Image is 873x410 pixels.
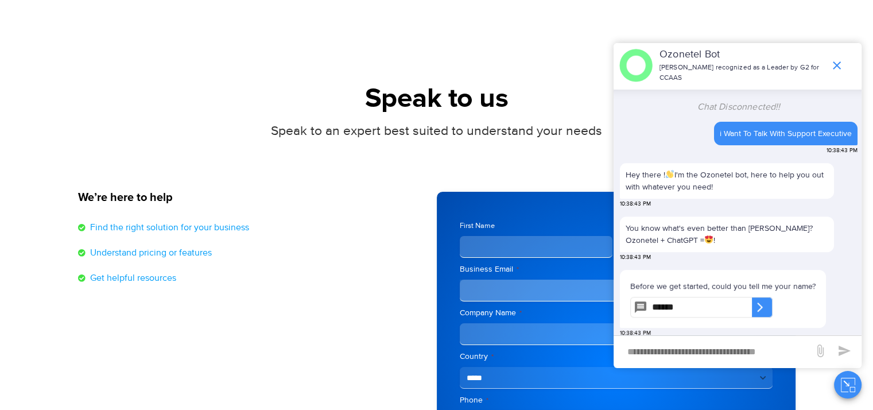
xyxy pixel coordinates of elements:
[620,329,651,338] span: 10:38:43 PM
[827,146,858,155] span: 10:38:43 PM
[619,49,653,82] img: header
[659,47,824,63] p: Ozonetel Bot
[666,170,674,178] img: 👋
[460,221,613,231] label: First Name
[697,101,781,113] span: Chat Disconnected!!
[271,123,602,139] span: Speak to an expert best suited to understand your needs
[720,127,852,140] div: i Want To Talk With Support Executive
[834,371,862,399] button: Close chat
[626,169,828,193] p: Hey there ! I'm the Ozonetel bot, here to help you out with whatever you need!
[460,351,773,362] label: Country
[78,192,425,203] h5: We’re here to help
[87,221,249,234] span: Find the right solution for your business
[87,271,176,285] span: Get helpful resources
[460,264,773,275] label: Business Email
[825,54,848,77] span: end chat or minimize
[460,394,773,406] label: Phone
[87,246,212,260] span: Understand pricing or features
[626,222,828,246] p: You know what's even better than [PERSON_NAME]? Ozonetel + ChatGPT = !
[705,235,713,243] img: 😍
[620,253,651,262] span: 10:38:43 PM
[619,342,808,362] div: new-msg-input
[659,63,824,83] p: [PERSON_NAME] recognized as a Leader by G2 for CCAAS
[78,83,796,115] h1: Speak to us
[620,200,651,208] span: 10:38:43 PM
[630,280,816,292] p: Before we get started, could you tell me your name?
[460,307,773,319] label: Company Name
